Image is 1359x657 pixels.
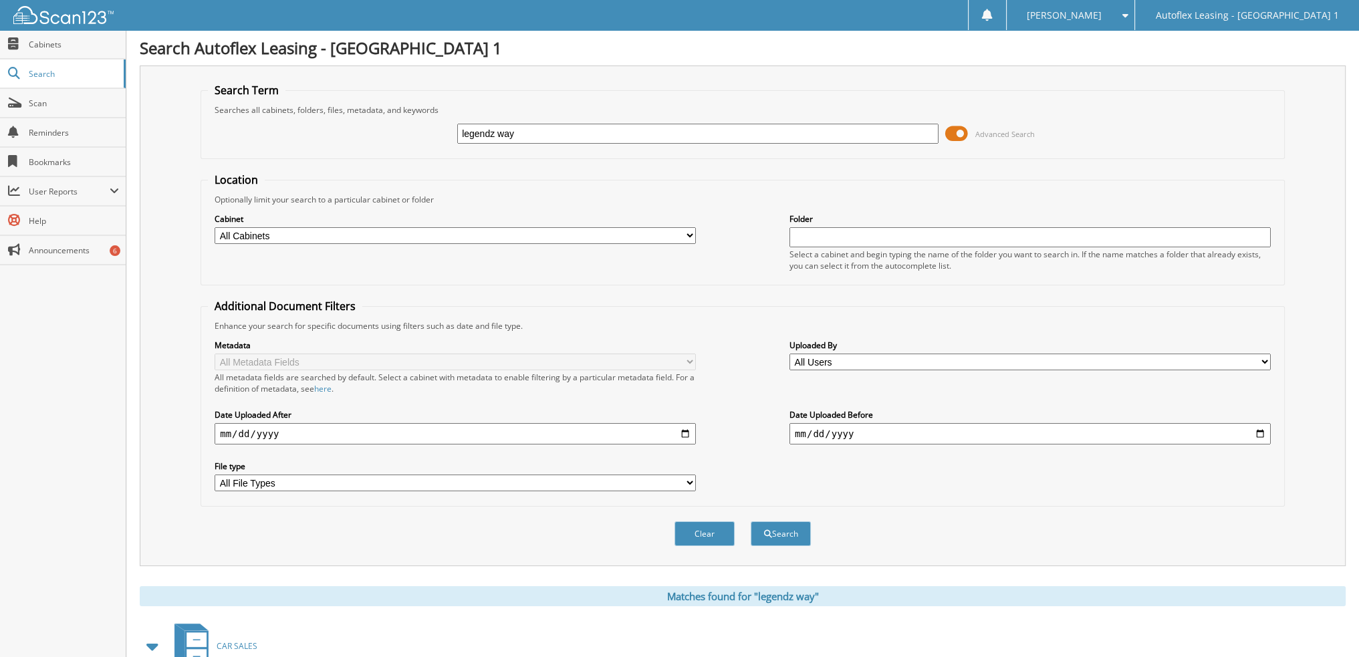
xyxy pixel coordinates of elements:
[29,186,110,197] span: User Reports
[314,383,332,394] a: here
[1027,11,1102,19] span: [PERSON_NAME]
[789,409,1271,420] label: Date Uploaded Before
[140,37,1346,59] h1: Search Autoflex Leasing - [GEOGRAPHIC_DATA] 1
[1292,593,1359,657] iframe: Chat Widget
[208,299,362,313] legend: Additional Document Filters
[751,521,811,546] button: Search
[29,156,119,168] span: Bookmarks
[789,213,1271,225] label: Folder
[975,129,1035,139] span: Advanced Search
[208,194,1277,205] div: Optionally limit your search to a particular cabinet or folder
[29,68,117,80] span: Search
[674,521,735,546] button: Clear
[29,245,119,256] span: Announcements
[140,586,1346,606] div: Matches found for "legendz way"
[215,372,696,394] div: All metadata fields are searched by default. Select a cabinet with metadata to enable filtering b...
[29,98,119,109] span: Scan
[789,249,1271,271] div: Select a cabinet and begin typing the name of the folder you want to search in. If the name match...
[13,6,114,24] img: scan123-logo-white.svg
[208,104,1277,116] div: Searches all cabinets, folders, files, metadata, and keywords
[1156,11,1339,19] span: Autoflex Leasing - [GEOGRAPHIC_DATA] 1
[215,423,696,444] input: start
[110,245,120,256] div: 6
[29,39,119,50] span: Cabinets
[208,320,1277,332] div: Enhance your search for specific documents using filters such as date and file type.
[208,83,285,98] legend: Search Term
[29,215,119,227] span: Help
[215,213,696,225] label: Cabinet
[29,127,119,138] span: Reminders
[789,340,1271,351] label: Uploaded By
[215,340,696,351] label: Metadata
[217,640,257,652] span: CAR SALES
[208,172,265,187] legend: Location
[215,461,696,472] label: File type
[789,423,1271,444] input: end
[215,409,696,420] label: Date Uploaded After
